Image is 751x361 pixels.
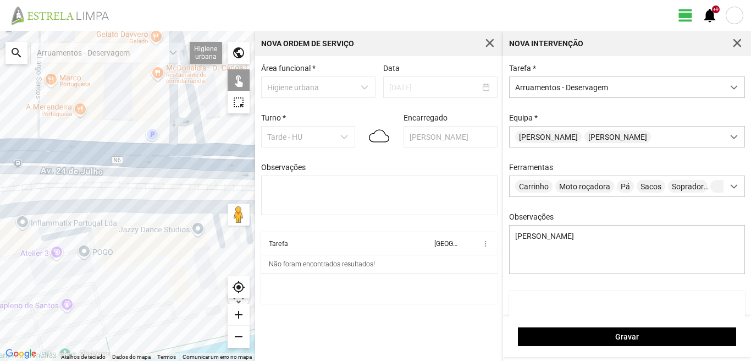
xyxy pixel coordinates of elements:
div: Não foram encontrados resultados! [269,260,375,268]
label: Área funcional * [261,64,316,73]
img: 04d.svg [369,124,389,147]
label: Turno * [261,113,286,122]
label: Data [383,64,400,73]
span: Pá [617,180,634,193]
img: Google [3,347,39,361]
a: Comunicar um erro no mapa [183,354,252,360]
span: [PERSON_NAME] [584,130,651,143]
div: Nova intervenção [509,40,583,47]
label: Ferramentas [509,163,553,172]
span: Soprador [668,180,708,193]
div: +9 [712,6,720,13]
a: Abrir esta área no Google Maps (abre uma nova janela) [3,347,39,361]
label: Observações [261,163,306,172]
div: Higiene urbana [190,42,222,64]
div: add [228,304,250,326]
div: [GEOGRAPHIC_DATA] [434,240,457,248]
span: Arruamentos - Deservagem [510,77,724,97]
a: Termos (abre num novo separador) [157,354,176,360]
button: Arraste o Pegman para o mapa para abrir o Street View [228,204,250,226]
span: view_day [677,7,694,24]
label: Tarefa * [509,64,536,73]
div: public [228,42,250,64]
span: notifications [702,7,718,24]
div: Tarefa [269,240,288,248]
span: Sacos [637,180,665,193]
button: Dados do mapa [112,353,151,361]
div: search [5,42,27,64]
span: more_vert [481,239,490,248]
div: my_location [228,276,250,298]
div: Nova Ordem de Serviço [261,40,354,47]
label: Encarregado [404,113,448,122]
span: Gravar [524,332,731,341]
div: remove [228,326,250,348]
button: Gravar [518,327,736,346]
label: Observações [509,212,554,221]
label: Equipa * [509,113,538,122]
span: Carrinho [515,180,553,193]
span: Moto roçadora [555,180,614,193]
img: file [8,6,121,25]
div: dropdown trigger [724,77,745,97]
div: touch_app [228,69,250,91]
div: highlight_alt [228,91,250,113]
span: [PERSON_NAME] [515,130,582,143]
